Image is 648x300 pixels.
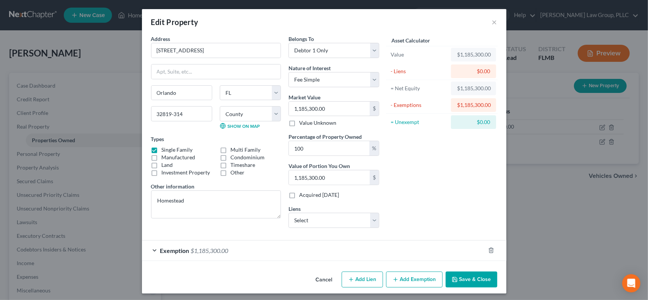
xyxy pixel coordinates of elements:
div: $1,185,300.00 [457,85,490,92]
input: Enter city... [151,86,212,100]
input: Apt, Suite, etc... [151,64,281,79]
div: Edit Property [151,17,199,27]
label: Multi Family [230,146,260,154]
div: = Unexempt [391,118,448,126]
button: Save & Close [446,272,497,287]
div: = Net Equity [391,85,448,92]
span: Address [151,36,170,42]
div: Value [391,51,448,58]
div: % [369,141,379,155]
div: - Exemptions [391,101,448,109]
div: $0.00 [457,118,490,126]
a: Show on Map [220,123,260,129]
button: Add Lien [342,272,383,287]
span: Exemption [160,247,189,254]
input: 0.00 [289,102,370,116]
label: Nature of Interest [289,64,331,72]
label: Land [162,161,173,169]
div: - Liens [391,68,448,75]
div: $ [370,170,379,185]
label: Asset Calculator [391,36,430,44]
div: $1,185,300.00 [457,51,490,58]
div: Open Intercom Messenger [622,274,640,292]
div: $0.00 [457,68,490,75]
label: Value of Portion You Own [289,162,350,170]
label: Manufactured [162,154,196,161]
label: Timeshare [230,161,255,169]
span: $1,185,300.00 [191,247,229,254]
label: Other [230,169,244,176]
span: Belongs To [289,36,314,42]
input: Enter address... [151,43,281,58]
label: Investment Property [162,169,210,176]
button: Add Exemption [386,272,443,287]
label: Market Value [289,93,320,101]
button: Cancel [310,272,339,287]
input: 0.00 [289,170,370,185]
div: $1,185,300.00 [457,101,490,109]
div: $ [370,102,379,116]
label: Percentage of Property Owned [289,133,362,141]
label: Types [151,135,164,143]
input: 0.00 [289,141,369,155]
label: Single Family [162,146,193,154]
label: Other information [151,182,195,190]
label: Value Unknown [299,119,336,127]
label: Acquired [DATE] [299,191,339,199]
label: Liens [289,205,301,213]
button: × [492,17,497,27]
label: Condominium [230,154,265,161]
input: Enter zip... [151,106,212,121]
